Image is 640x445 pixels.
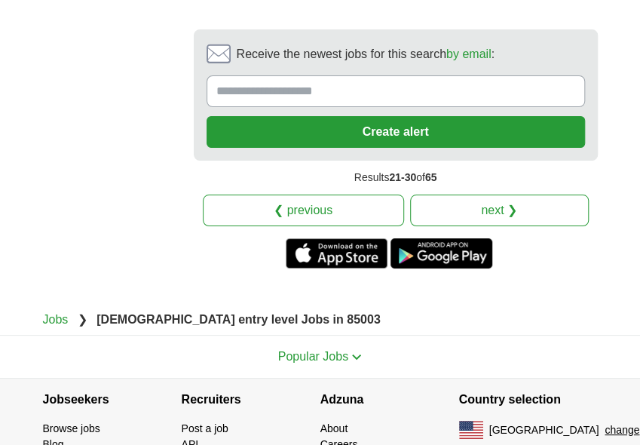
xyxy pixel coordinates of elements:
[78,313,87,326] span: ❯
[320,422,348,434] a: About
[237,45,495,63] span: Receive the newest jobs for this search :
[43,422,100,434] a: Browse jobs
[446,48,491,60] a: by email
[286,238,387,269] a: Get the iPhone app
[459,421,483,439] img: US flag
[410,195,589,226] a: next ❯
[96,313,380,326] strong: [DEMOGRAPHIC_DATA] entry level Jobs in 85003
[351,354,362,361] img: toggle icon
[207,116,585,148] button: Create alert
[182,422,228,434] a: Post a job
[425,171,437,183] span: 65
[278,350,348,363] span: Popular Jobs
[194,161,598,195] div: Results of
[489,422,599,438] span: [GEOGRAPHIC_DATA]
[390,238,492,269] a: Get the Android app
[459,379,598,421] h4: Country selection
[43,313,69,326] a: Jobs
[203,195,404,226] a: ❮ previous
[389,171,416,183] span: 21-30
[605,422,639,438] button: change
